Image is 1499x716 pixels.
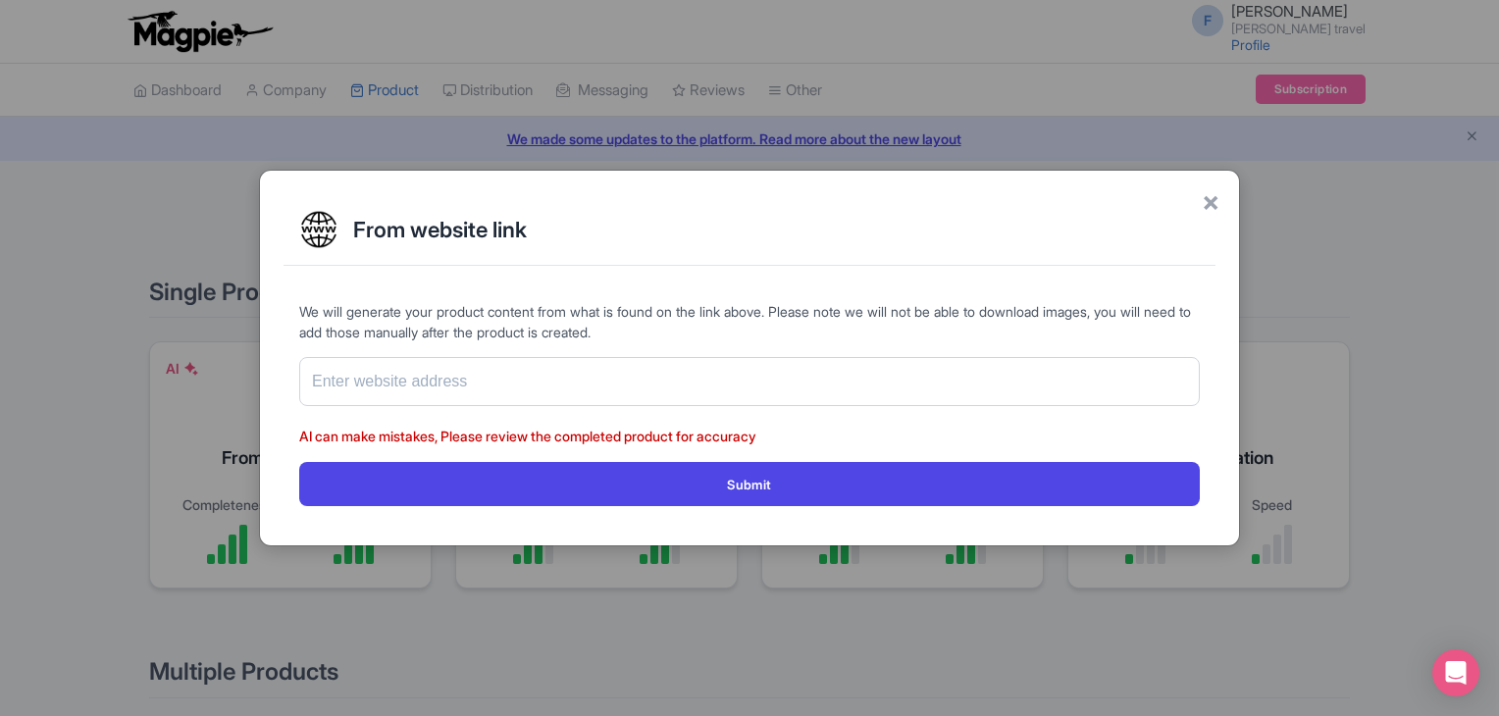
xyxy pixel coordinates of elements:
[299,357,1200,406] input: Enter website address
[353,218,1200,241] h2: From website link
[1432,649,1479,696] div: Open Intercom Messenger
[1202,180,1219,222] span: ×
[299,301,1200,342] p: We will generate your product content from what is found on the link above. Please note we will n...
[299,426,1200,446] p: AI can make mistakes, Please review the completed product for accuracy
[299,462,1200,506] button: Submit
